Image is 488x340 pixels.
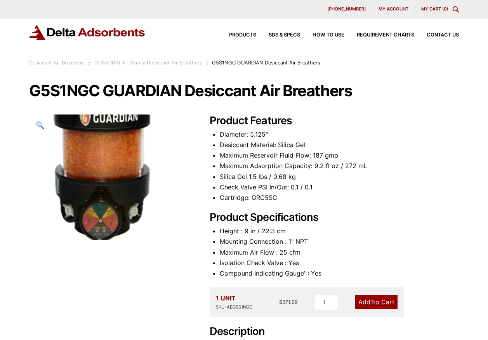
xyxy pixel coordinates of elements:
[370,298,373,306] span: 1
[29,60,85,66] a: Desiccant Air Breathers
[212,60,320,66] span: G5S1NGC GUARDIAN Desiccant Air Breathers
[216,304,252,311] div: SKU: ABG5S1NGC
[313,33,344,38] span: How to Use
[279,299,282,305] span: $
[269,33,300,38] span: SDS & SPECS
[94,60,202,66] a: GUARDIAN Air Sentry Desiccant Air Breathers
[229,33,256,38] span: Products
[29,25,146,40] img: Delta Adsorbents
[300,33,344,38] a: How to Use
[216,293,252,311] div: 1 UNIT
[256,33,300,38] a: SDS & SPECS
[29,83,458,99] h1: G5S1NGC GUARDIAN Desiccant Air Breathers
[89,60,90,66] span: :
[217,33,256,38] a: Products
[29,114,50,136] a: View full-screen image gallery
[421,6,448,12] a: My Cart (0)
[207,60,208,66] span: :
[220,150,458,161] li: Maximum Reservoir Fluid Flow: 187 gmp
[220,236,458,247] li: Mounting Connection : 1" NPT
[210,114,459,127] h2: Product Features
[220,140,458,150] li: Desiccant Material: Silica Gel
[372,6,415,12] a: My account
[444,6,446,12] span: 0
[220,172,458,182] li: Silica Gel 1.5 lbs / 0.68 kg
[210,211,459,224] h2: Product Specifications
[220,258,458,268] li: Isolation Check Valve : Yes
[327,7,366,11] span: [PHONE_NUMBER]
[220,193,458,203] li: Cartridge: GRC5SC
[220,182,458,193] li: Check Valve PSI In/Out: 0.1 / 0.1
[220,247,458,258] li: Maximum Air Flow : 25 cfm
[427,33,459,38] span: Contact Us
[220,268,458,279] li: Compound Indicating Gauge' : Yes
[321,6,372,12] a: [PHONE_NUMBER]
[344,33,414,38] a: Requirement Charts
[36,121,45,129] span: 🔍
[357,33,414,38] span: Requirement Charts
[220,226,458,236] li: Height : 9 in / 22.3 cm
[414,33,459,38] a: Contact Us
[355,295,398,309] a: Add1to Cart
[220,129,458,140] li: Diameter: 5.125"
[379,7,408,11] span: My account
[279,299,298,305] bdi: 371.99
[220,161,458,171] li: Maximum Adsorption Capacity: 9.2 fl oz / 272 mL
[210,325,459,338] h2: Description
[453,6,459,12] div: Toggle Modal Content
